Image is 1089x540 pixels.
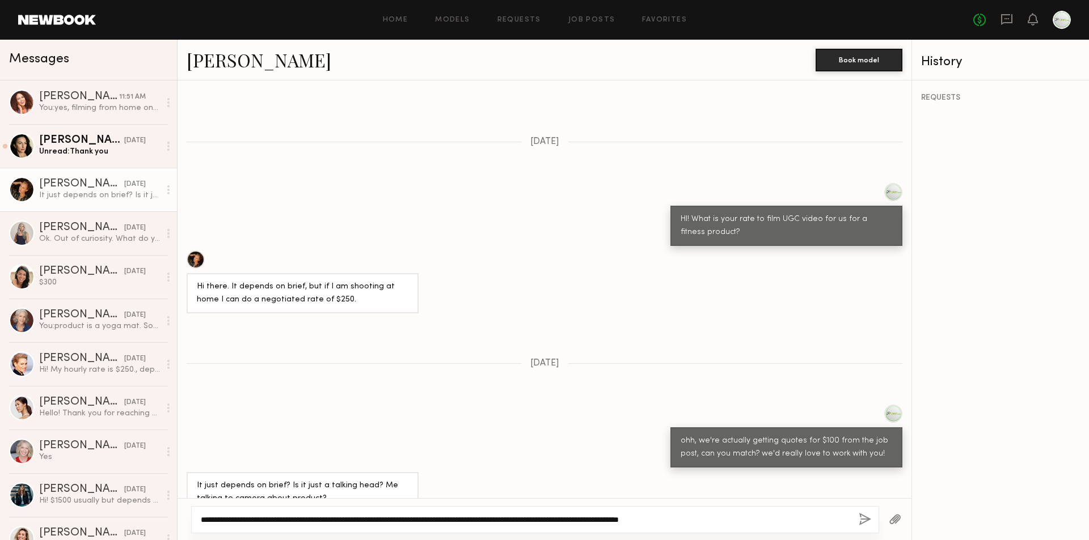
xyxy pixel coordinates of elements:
div: [PERSON_NAME] [39,440,124,452]
a: Home [383,16,408,24]
div: [PERSON_NAME] [39,353,124,364]
span: [DATE] [530,359,559,368]
span: Messages [9,53,69,66]
a: [PERSON_NAME] [187,48,331,72]
div: [DATE] [124,397,146,408]
a: Book model [816,54,902,64]
div: [DATE] [124,484,146,495]
div: It just depends on brief? Is it just a talking head? Me talking to camera about product? [39,190,160,201]
div: [DATE] [124,223,146,233]
div: You: product is a yoga mat. So A few workout clips, yoga, weights, pilates, some b-roll, and that... [39,321,160,331]
div: [DATE] [124,354,146,364]
div: HI! What is your rate to film UGC video for us for a fitness product? [681,213,892,239]
button: Book model [816,49,902,71]
div: [DATE] [124,179,146,190]
div: History [921,56,1080,69]
a: Requests [497,16,541,24]
div: Yes [39,452,160,462]
div: Hi! $1500 usually but depends on what you’re looking for and how many edits. [39,495,160,506]
div: Hi! My hourly rate is $250., depending on the complexity and multiple types of content used, whic... [39,364,160,375]
a: Models [435,16,470,24]
div: [DATE] [124,266,146,277]
div: Unread: Thank you [39,146,160,157]
a: Job Posts [568,16,615,24]
div: [PERSON_NAME] [39,397,124,408]
div: $300 [39,277,160,288]
div: [PERSON_NAME] [39,484,124,495]
div: Ok. Out of curiosity. What do you usually offer for your UGC ? [39,233,160,244]
div: Hi there. It depends on brief, but if I am shooting at home I can do a negotiated rate of $250. [197,280,408,307]
div: ohh, we're actually getting quotes for $100 from the job post, can you match? we'd really love to... [681,435,892,461]
div: 11:51 AM [119,92,146,103]
div: [DATE] [124,441,146,452]
div: REQUESTS [921,94,1080,102]
div: [PERSON_NAME] [39,222,124,233]
div: You: yes, filming from home on your own. should be less than 1 hour. [39,103,160,113]
a: Favorites [642,16,687,24]
div: [DATE] [124,528,146,539]
div: [PERSON_NAME] [39,309,124,321]
div: [DATE] [124,135,146,146]
div: [PERSON_NAME] [39,178,124,190]
span: [DATE] [530,137,559,147]
div: [PERSON_NAME] [39,91,119,103]
div: Hello! Thank you for reaching out. I will attach my UGC rate card for you. If filming on set with... [39,408,160,419]
div: [PERSON_NAME] [39,135,124,146]
div: [PERSON_NAME] [39,266,124,277]
div: It just depends on brief? Is it just a talking head? Me talking to camera about product? [197,479,408,505]
div: [DATE] [124,310,146,321]
div: [PERSON_NAME] [39,528,124,539]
